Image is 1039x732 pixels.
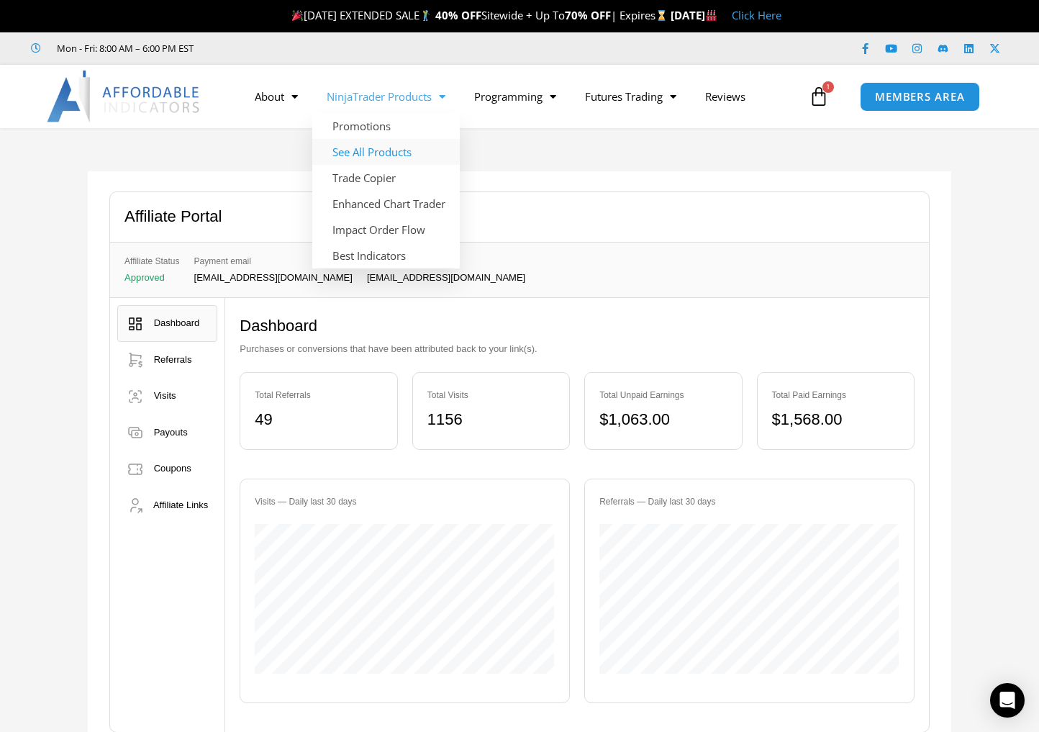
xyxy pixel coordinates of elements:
[312,217,460,243] a: Impact Order Flow
[154,317,200,328] span: Dashboard
[194,253,353,269] span: Payment email
[990,683,1025,718] div: Open Intercom Messenger
[599,410,670,428] bdi: 1,063.00
[289,8,670,22] span: [DATE] EXTENDED SALE Sitewide + Up To | Expires
[732,8,781,22] a: Click Here
[53,40,194,57] span: Mon - Fri: 8:00 AM – 6:00 PM EST
[565,8,611,22] strong: 70% OFF
[599,410,608,428] span: $
[772,410,781,428] span: $
[772,387,899,403] div: Total Paid Earnings
[292,10,303,21] img: 🎉
[255,387,382,403] div: Total Referrals
[154,354,192,365] span: Referrals
[427,405,555,435] div: 1156
[312,113,460,139] a: Promotions
[47,71,201,122] img: LogoAI | Affordable Indicators – NinjaTrader
[240,340,915,358] p: Purchases or conversions that have been attributed back to your link(s).
[571,80,691,113] a: Futures Trading
[117,415,217,451] a: Payouts
[367,273,525,283] p: [EMAIL_ADDRESS][DOMAIN_NAME]
[312,113,460,268] ul: NinjaTrader Products
[124,207,222,227] h2: Affiliate Portal
[117,305,217,342] a: Dashboard
[312,243,460,268] a: Best Indicators
[255,494,555,510] div: Visits — Daily last 30 days
[240,80,312,113] a: About
[124,273,180,283] p: Approved
[124,253,180,269] span: Affiliate Status
[420,10,431,21] img: 🏌️‍♂️
[772,410,843,428] bdi: 1,568.00
[427,387,555,403] div: Total Visits
[154,463,191,474] span: Coupons
[706,10,717,21] img: 🏭
[154,427,188,438] span: Payouts
[460,80,571,113] a: Programming
[117,342,217,379] a: Referrals
[671,8,717,22] strong: [DATE]
[656,10,667,21] img: ⌛
[691,80,760,113] a: Reviews
[240,316,915,337] h2: Dashboard
[153,500,208,510] span: Affiliate Links
[154,390,176,401] span: Visits
[255,405,382,435] div: 49
[312,165,460,191] a: Trade Copier
[312,80,460,113] a: NinjaTrader Products
[117,451,217,487] a: Coupons
[312,191,460,217] a: Enhanced Chart Trader
[860,82,980,112] a: MEMBERS AREA
[214,41,430,55] iframe: Customer reviews powered by Trustpilot
[875,91,965,102] span: MEMBERS AREA
[240,80,805,113] nav: Menu
[194,273,353,283] p: [EMAIL_ADDRESS][DOMAIN_NAME]
[599,387,727,403] div: Total Unpaid Earnings
[822,81,834,93] span: 1
[117,487,217,524] a: Affiliate Links
[435,8,481,22] strong: 40% OFF
[312,139,460,165] a: See All Products
[599,494,899,510] div: Referrals — Daily last 30 days
[117,378,217,415] a: Visits
[787,76,850,117] a: 1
